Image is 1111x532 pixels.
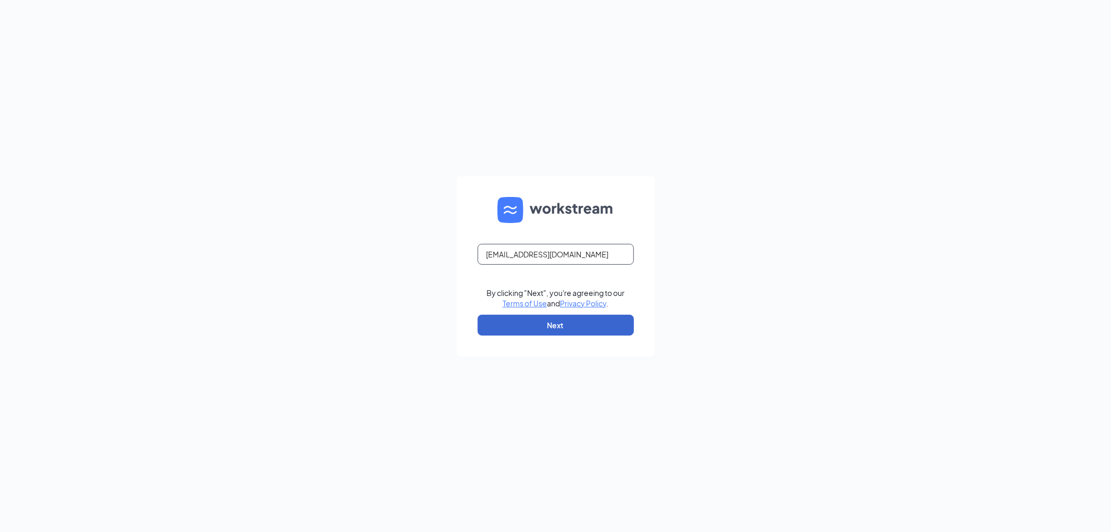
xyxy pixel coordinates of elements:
button: Next [478,315,634,336]
img: WS logo and Workstream text [497,197,614,223]
input: Email [478,244,634,265]
div: By clicking "Next", you're agreeing to our and . [486,288,625,308]
a: Privacy Policy [560,299,606,308]
a: Terms of Use [503,299,547,308]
